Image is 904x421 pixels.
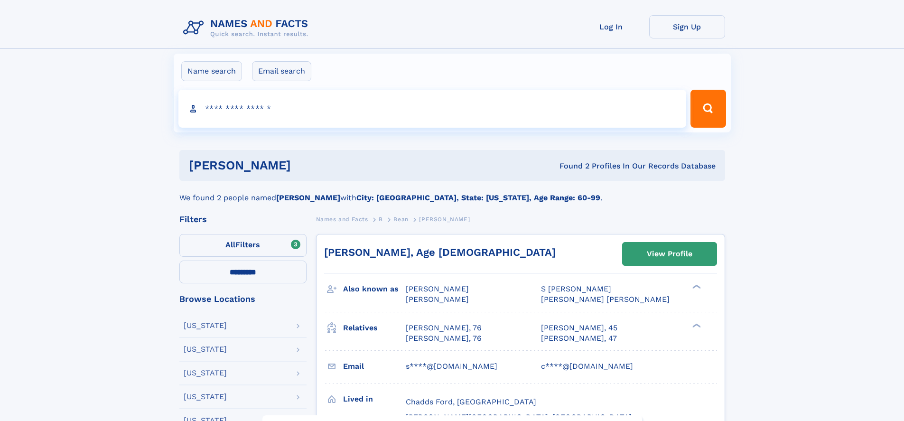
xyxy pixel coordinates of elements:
h3: Also known as [343,281,406,297]
label: Email search [252,61,311,81]
a: [PERSON_NAME], 45 [541,323,617,333]
span: [PERSON_NAME] [406,284,469,293]
a: [PERSON_NAME], 47 [541,333,617,344]
img: Logo Names and Facts [179,15,316,41]
span: [PERSON_NAME] [419,216,470,223]
span: [PERSON_NAME] [406,295,469,304]
a: B [379,213,383,225]
a: Sign Up [649,15,725,38]
div: Found 2 Profiles In Our Records Database [425,161,716,171]
div: [US_STATE] [184,346,227,353]
button: Search Button [690,90,726,128]
div: [US_STATE] [184,322,227,329]
a: [PERSON_NAME], Age [DEMOGRAPHIC_DATA] [324,246,556,258]
div: ❯ [690,322,701,328]
h1: [PERSON_NAME] [189,159,425,171]
a: View Profile [623,243,717,265]
span: Bean [393,216,408,223]
a: [PERSON_NAME], 76 [406,333,482,344]
span: Chadds Ford, [GEOGRAPHIC_DATA] [406,397,536,406]
a: [PERSON_NAME], 76 [406,323,482,333]
div: Filters [179,215,307,224]
span: All [225,240,235,249]
input: search input [178,90,687,128]
div: [US_STATE] [184,369,227,377]
span: S [PERSON_NAME] [541,284,611,293]
h3: Relatives [343,320,406,336]
div: ❯ [690,284,701,290]
label: Filters [179,234,307,257]
b: City: [GEOGRAPHIC_DATA], State: [US_STATE], Age Range: 60-99 [356,193,600,202]
b: [PERSON_NAME] [276,193,340,202]
h3: Email [343,358,406,374]
span: B [379,216,383,223]
div: Browse Locations [179,295,307,303]
div: [US_STATE] [184,393,227,401]
a: Log In [573,15,649,38]
label: Name search [181,61,242,81]
h3: Lived in [343,391,406,407]
a: Names and Facts [316,213,368,225]
a: Bean [393,213,408,225]
div: We found 2 people named with . [179,181,725,204]
div: View Profile [647,243,692,265]
span: [PERSON_NAME] [PERSON_NAME] [541,295,670,304]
